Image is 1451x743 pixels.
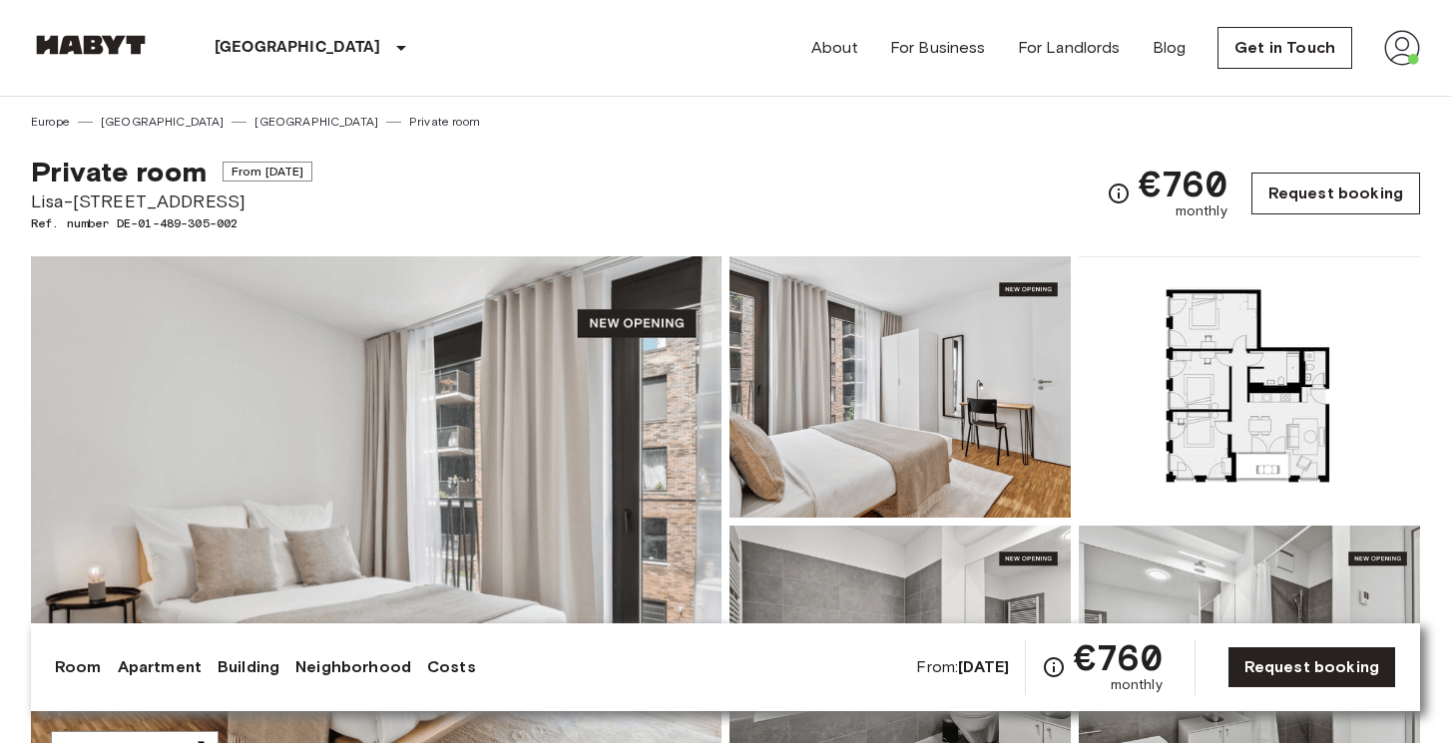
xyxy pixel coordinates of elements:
a: Blog [1153,36,1187,60]
a: Room [55,655,102,679]
img: Picture of unit DE-01-489-305-002 [729,256,1071,518]
svg: Check cost overview for full price breakdown. Please note that discounts apply to new joiners onl... [1042,655,1066,679]
span: From: [916,656,1009,678]
a: Building [218,655,279,679]
a: Private room [409,113,480,131]
svg: Check cost overview for full price breakdown. Please note that discounts apply to new joiners onl... [1107,182,1131,205]
span: €760 [1074,639,1163,675]
span: Lisa-[STREET_ADDRESS] [31,188,312,214]
span: monthly [1176,201,1227,221]
a: For Landlords [1018,36,1121,60]
a: Request booking [1251,173,1420,214]
a: Get in Touch [1217,27,1352,69]
a: Neighborhood [295,655,411,679]
img: Picture of unit DE-01-489-305-002 [1079,256,1420,518]
span: monthly [1111,675,1163,695]
span: Private room [31,155,207,188]
a: Apartment [118,655,202,679]
a: Costs [427,655,476,679]
b: [DATE] [958,657,1009,676]
a: About [811,36,858,60]
a: Europe [31,113,70,131]
a: [GEOGRAPHIC_DATA] [254,113,378,131]
a: [GEOGRAPHIC_DATA] [101,113,225,131]
p: [GEOGRAPHIC_DATA] [215,36,381,60]
span: €760 [1139,166,1227,201]
a: Request booking [1227,646,1396,688]
span: From [DATE] [223,162,313,182]
img: Habyt [31,35,151,55]
span: Ref. number DE-01-489-305-002 [31,214,312,232]
img: avatar [1384,30,1420,66]
a: For Business [890,36,986,60]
